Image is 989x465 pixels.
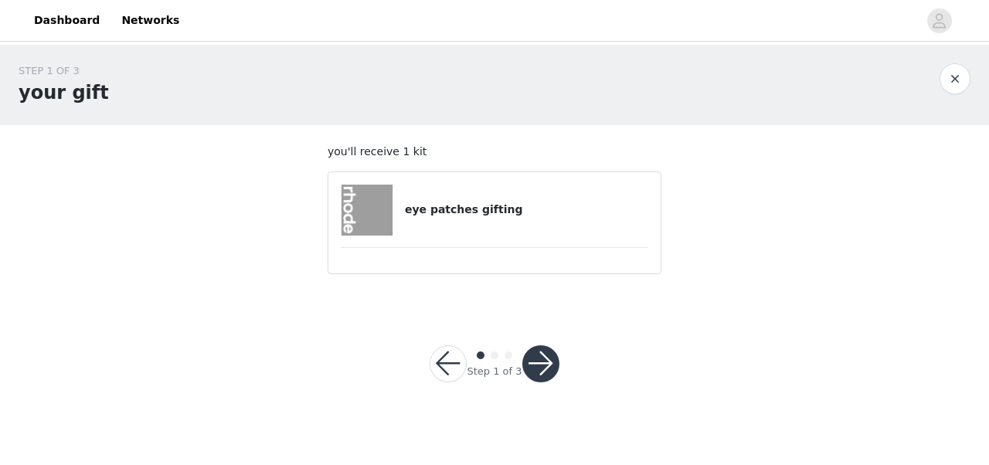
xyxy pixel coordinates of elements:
h4: eye patches gifting [405,202,648,218]
a: Dashboard [25,3,109,38]
img: eye patches gifting [342,185,393,236]
div: STEP 1 OF 3 [19,63,109,79]
div: avatar [932,8,947,33]
a: Networks [112,3,189,38]
p: you'll receive 1 kit [328,144,661,160]
h1: your gift [19,79,109,107]
div: Step 1 of 3 [467,364,522,379]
